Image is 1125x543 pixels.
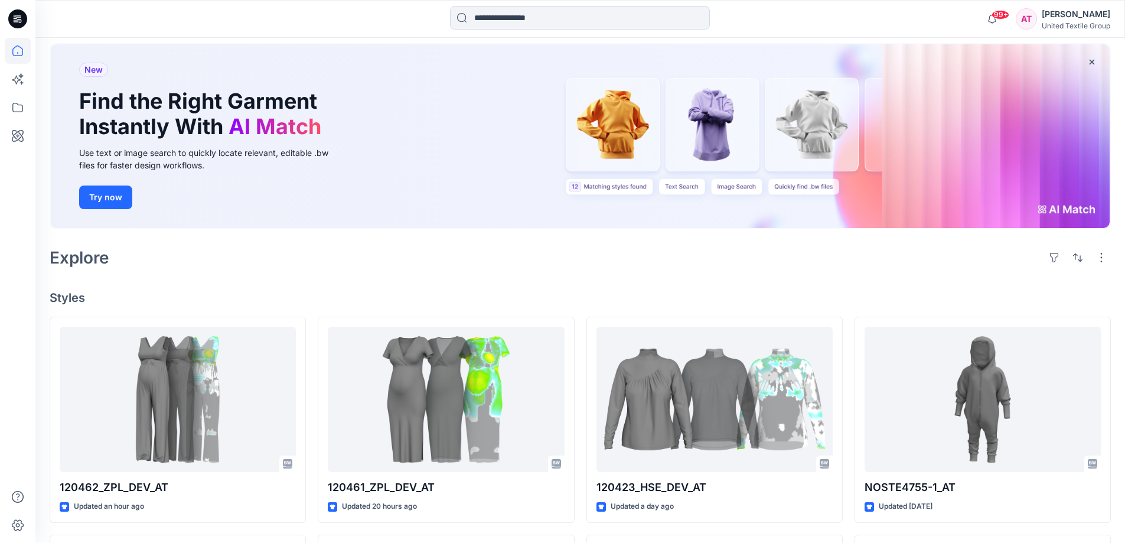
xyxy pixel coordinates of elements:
h1: Find the Right Garment Instantly With [79,89,327,139]
a: 120462_ZPL_DEV_AT [60,327,296,473]
div: AT [1016,8,1037,30]
a: NOSTE4755-1_AT [865,327,1101,473]
div: Use text or image search to quickly locate relevant, editable .bw files for faster design workflows. [79,147,345,171]
h2: Explore [50,248,109,267]
p: Updated a day ago [611,500,674,513]
p: 120462_ZPL_DEV_AT [60,479,296,496]
p: Updated 20 hours ago [342,500,417,513]
a: 120423_HSE_DEV_AT [596,327,833,473]
div: United Textile Group [1042,21,1110,30]
a: 120461_ZPL_DEV_AT [328,327,564,473]
div: [PERSON_NAME] [1042,7,1110,21]
p: 120423_HSE_DEV_AT [596,479,833,496]
p: NOSTE4755-1_AT [865,479,1101,496]
span: 99+ [992,10,1009,19]
span: AI Match [229,113,321,139]
p: Updated [DATE] [879,500,932,513]
p: Updated an hour ago [74,500,144,513]
h4: Styles [50,291,1111,305]
span: New [84,63,103,77]
p: 120461_ZPL_DEV_AT [328,479,564,496]
button: Try now [79,186,132,209]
